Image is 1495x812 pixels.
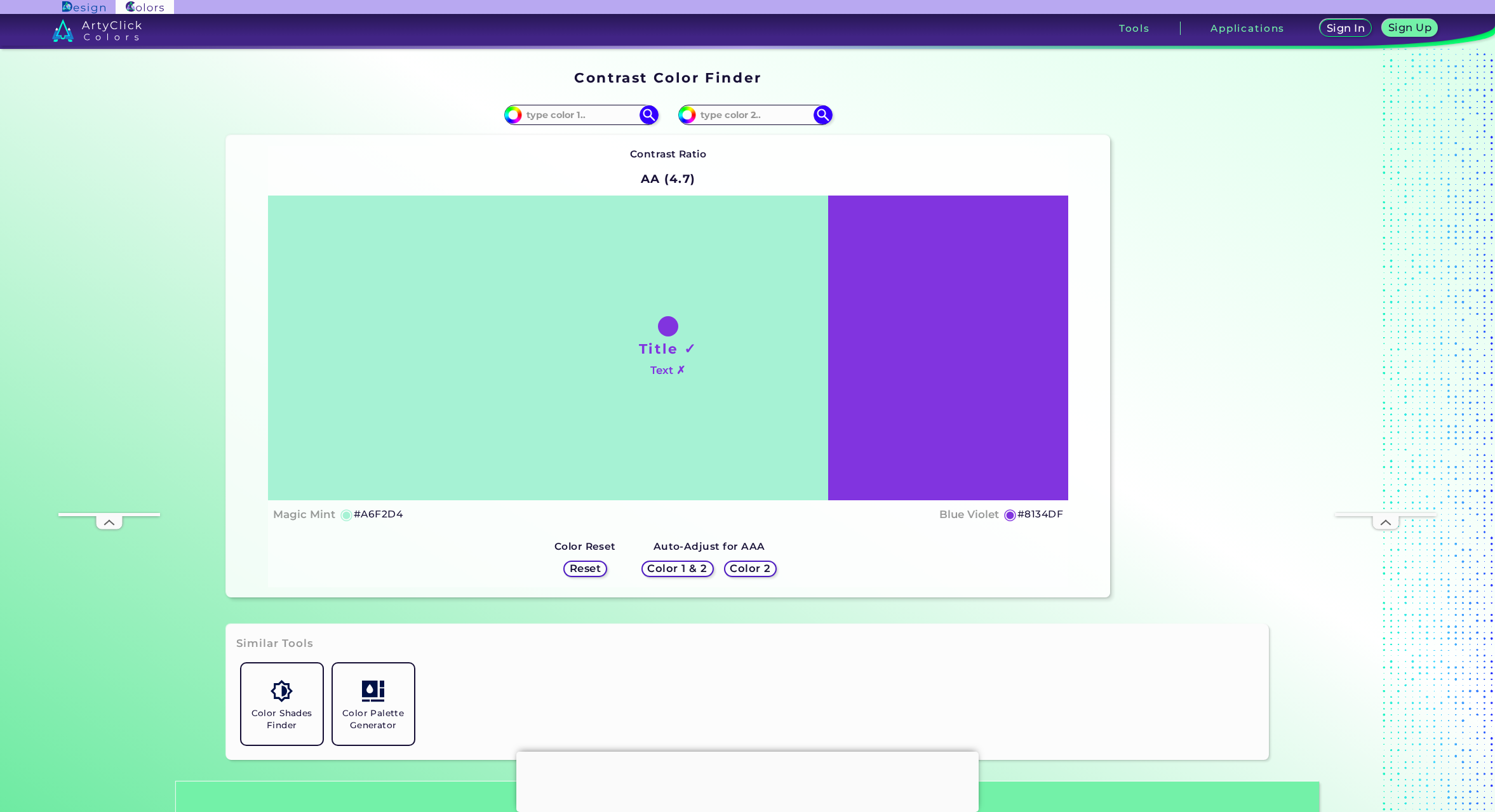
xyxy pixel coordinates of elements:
h5: ◉ [1003,507,1017,522]
h3: Similar Tools [236,636,314,651]
strong: Auto-Adjust for AAA [654,540,765,552]
h5: #8134DF [1017,506,1063,522]
input: type color 1.. [522,107,640,124]
h3: Tools [1119,23,1150,33]
h5: Sign In [1327,23,1365,34]
h2: AA (4.7) [635,165,702,193]
img: icon_color_shades.svg [271,680,293,702]
a: Sign In [1320,19,1372,37]
img: icon search [640,105,659,124]
iframe: Advertisement [1115,65,1274,602]
h5: #A6F2D4 [354,506,403,522]
h5: Color Shades Finder [246,707,318,731]
h5: Color 1 & 2 [647,563,707,574]
h5: Color Palette Generator [338,707,409,731]
h5: Sign Up [1388,22,1431,33]
h4: Blue Violet [939,505,999,524]
input: type color 2.. [696,107,814,124]
iframe: Advertisement [516,752,979,809]
strong: Color Reset [554,540,616,552]
h5: ◉ [340,507,354,522]
h4: Magic Mint [273,505,335,524]
h3: Applications [1210,23,1285,33]
img: icon search [814,105,833,124]
img: ArtyClick Design logo [62,1,105,13]
iframe: Advertisement [58,132,160,513]
img: icon_col_pal_col.svg [362,680,384,702]
a: Sign Up [1382,19,1438,37]
h5: Color 2 [730,563,771,574]
h1: Contrast Color Finder [574,68,761,87]
h5: Reset [569,563,601,574]
strong: Contrast Ratio [630,148,707,160]
img: logo_artyclick_colors_white.svg [52,19,142,42]
iframe: Advertisement [1335,132,1437,513]
a: Color Shades Finder [236,658,328,750]
h4: Text ✗ [650,361,685,380]
a: Color Palette Generator [328,658,419,750]
h1: Title ✓ [639,339,697,358]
